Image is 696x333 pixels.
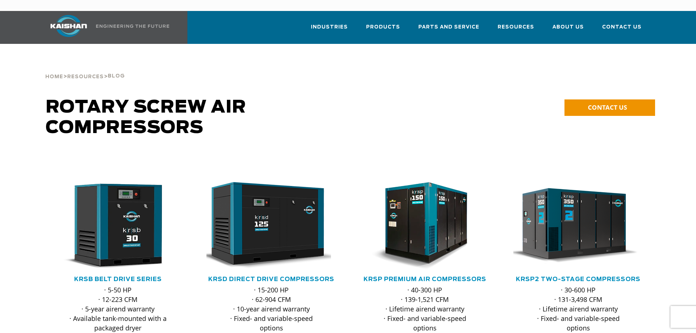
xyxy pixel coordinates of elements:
span: Contact Us [602,23,642,31]
div: krsd125 [206,182,336,270]
div: krsb30 [53,182,183,270]
span: Home [45,75,63,79]
a: Resources [498,18,534,42]
a: KRSP2 Two-Stage Compressors [516,276,640,282]
p: · 15-200 HP · 62-904 CFM · 10-year airend warranty · Fixed- and variable-speed options [221,285,322,333]
a: Parts and Service [418,18,479,42]
span: Industries [311,23,348,31]
span: Resources [498,23,534,31]
a: KRSD Direct Drive Compressors [208,276,334,282]
span: Products [366,23,400,31]
span: CONTACT US [588,103,627,111]
div: krsp150 [360,182,490,270]
a: CONTACT US [564,99,655,116]
a: Industries [311,18,348,42]
a: KRSB Belt Drive Series [74,276,162,282]
a: Contact Us [602,18,642,42]
span: Resources [67,75,104,79]
img: krsd125 [201,182,331,270]
a: About Us [552,18,584,42]
a: Products [366,18,400,42]
img: krsp150 [354,182,484,270]
a: Resources [67,73,104,80]
span: About Us [552,23,584,31]
div: > > [45,55,125,83]
a: Home [45,73,63,80]
p: · 30-600 HP · 131-3,498 CFM · Lifetime airend warranty · Fixed- and variable-speed options [528,285,629,333]
img: kaishan logo [41,15,96,37]
img: krsb30 [47,182,178,270]
a: KRSP Premium Air Compressors [364,276,486,282]
span: Rotary Screw Air Compressors [46,99,246,137]
img: krsp350 [508,182,638,270]
div: krsp350 [513,182,643,270]
a: Kaishan USA [41,11,171,44]
p: · 40-300 HP · 139-1,521 CFM · Lifetime airend warranty · Fixed- and variable-speed options [374,285,475,333]
img: Engineering the future [96,24,169,28]
span: Parts and Service [418,23,479,31]
span: Blog [108,74,125,79]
